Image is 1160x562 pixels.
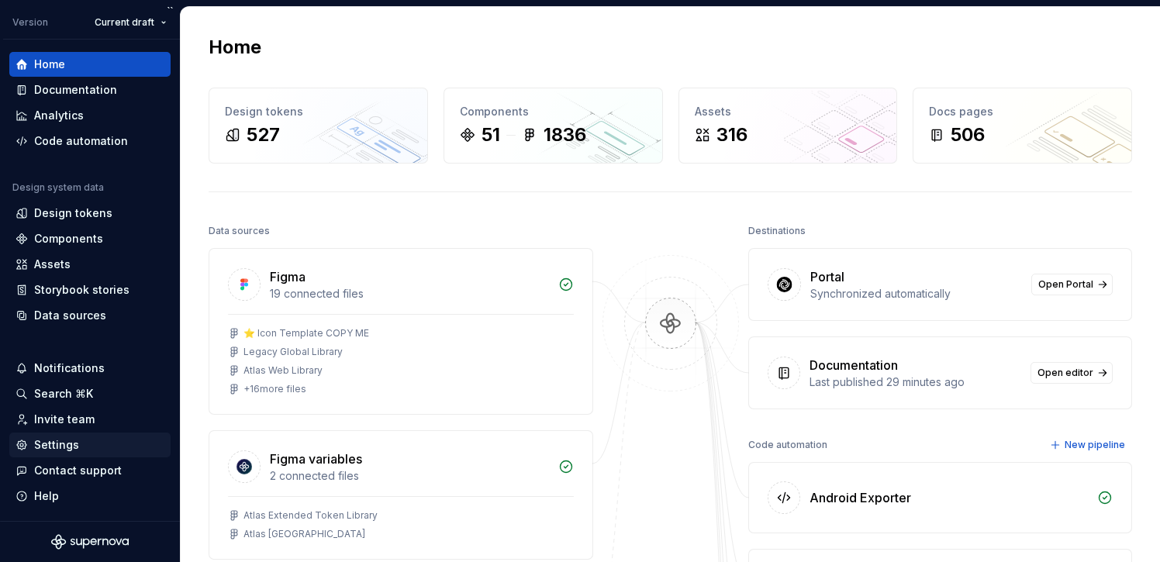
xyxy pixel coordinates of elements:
[270,468,549,484] div: 2 connected files
[9,129,171,153] a: Code automation
[9,381,171,406] button: Search ⌘K
[810,286,1023,302] div: Synchronized automatically
[51,534,129,550] svg: Supernova Logo
[678,88,898,164] a: Assets316
[270,267,306,286] div: Figma
[544,122,586,147] div: 1836
[810,374,1022,390] div: Last published 29 minutes ago
[695,104,882,119] div: Assets
[951,122,985,147] div: 506
[270,450,362,468] div: Figma variables
[243,509,378,522] div: Atlas Extended Token Library
[9,103,171,128] a: Analytics
[9,407,171,432] a: Invite team
[482,122,500,147] div: 51
[9,484,171,509] button: Help
[12,181,104,194] div: Design system data
[34,360,105,376] div: Notifications
[716,122,747,147] div: 316
[243,364,323,377] div: Atlas Web Library
[34,463,122,478] div: Contact support
[9,303,171,328] a: Data sources
[209,88,428,164] a: Design tokens527
[9,433,171,457] a: Settings
[209,220,270,242] div: Data sources
[34,231,103,247] div: Components
[810,267,844,286] div: Portal
[247,122,280,147] div: 527
[444,88,663,164] a: Components511836
[1031,362,1113,384] a: Open editor
[460,104,647,119] div: Components
[243,327,369,340] div: ⭐️ Icon Template COPY ME
[243,528,365,540] div: Atlas [GEOGRAPHIC_DATA]
[34,437,79,453] div: Settings
[34,412,95,427] div: Invite team
[748,434,827,456] div: Code automation
[34,282,129,298] div: Storybook stories
[34,205,112,221] div: Design tokens
[270,286,549,302] div: 19 connected files
[9,201,171,226] a: Design tokens
[12,16,48,29] div: Version
[1037,367,1093,379] span: Open editor
[1045,434,1132,456] button: New pipeline
[34,488,59,504] div: Help
[34,257,71,272] div: Assets
[9,78,171,102] a: Documentation
[209,35,261,60] h2: Home
[913,88,1132,164] a: Docs pages506
[34,82,117,98] div: Documentation
[748,220,806,242] div: Destinations
[209,248,593,415] a: Figma19 connected files⭐️ Icon Template COPY MELegacy Global LibraryAtlas Web Library+16more files
[9,52,171,77] a: Home
[1038,278,1093,291] span: Open Portal
[929,104,1116,119] div: Docs pages
[34,386,93,402] div: Search ⌘K
[810,356,898,374] div: Documentation
[810,488,911,507] div: Android Exporter
[209,430,593,560] a: Figma variables2 connected filesAtlas Extended Token LibraryAtlas [GEOGRAPHIC_DATA]
[9,278,171,302] a: Storybook stories
[34,108,84,123] div: Analytics
[9,458,171,483] button: Contact support
[34,133,128,149] div: Code automation
[9,356,171,381] button: Notifications
[34,308,106,323] div: Data sources
[225,104,412,119] div: Design tokens
[1065,439,1125,451] span: New pipeline
[34,57,65,72] div: Home
[88,12,174,33] button: Current draft
[95,16,154,29] span: Current draft
[9,252,171,277] a: Assets
[1031,274,1113,295] a: Open Portal
[9,226,171,251] a: Components
[243,346,343,358] div: Legacy Global Library
[243,383,306,395] div: + 16 more files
